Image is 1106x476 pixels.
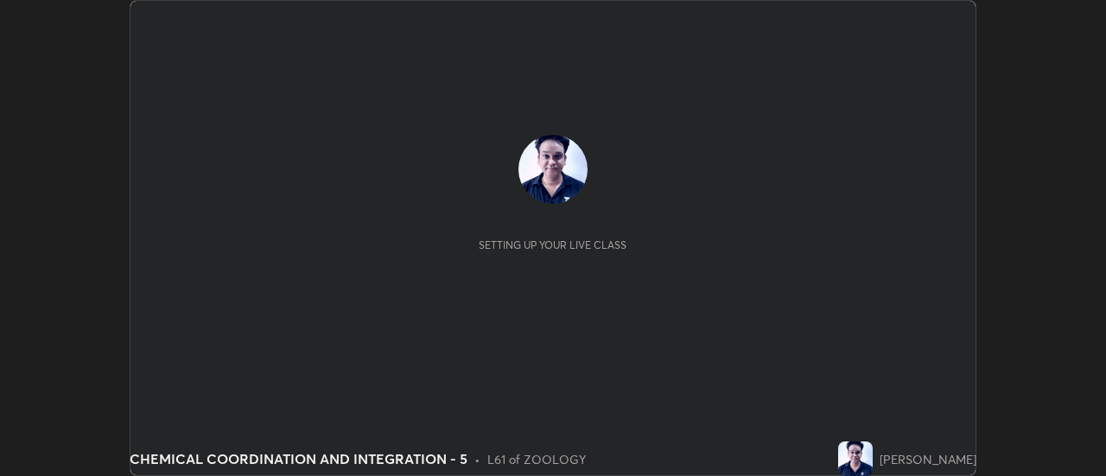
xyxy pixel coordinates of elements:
img: 527f63d07525474396e704107d2b2a18.jpg [518,135,588,204]
div: Setting up your live class [479,238,626,251]
div: • [474,450,480,468]
div: [PERSON_NAME] [880,450,976,468]
div: L61 of ZOOLOGY [487,450,586,468]
div: CHEMICAL COORDINATION AND INTEGRATION - 5 [130,448,467,469]
img: 527f63d07525474396e704107d2b2a18.jpg [838,441,873,476]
